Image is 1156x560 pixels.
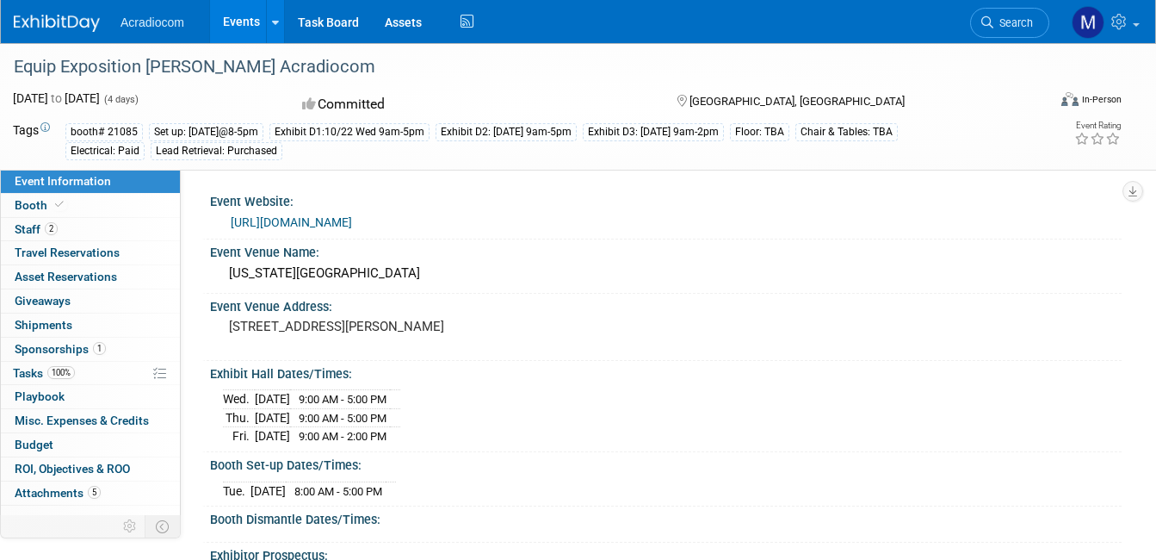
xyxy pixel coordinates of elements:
span: ROI, Objectives & ROO [15,462,130,476]
div: [US_STATE][GEOGRAPHIC_DATA] [223,260,1109,287]
a: Search [970,8,1049,38]
a: Shipments [1,314,180,337]
div: Electrical: Paid [65,142,145,160]
a: Misc. Expenses & Credits [1,409,180,432]
div: Chair & Tables: TBA [795,123,898,141]
a: Event Information [1,170,180,193]
div: Floor: TBA [730,123,789,141]
span: Giveaways [15,294,71,308]
span: Tasks [13,366,75,380]
td: Tue. [223,482,250,500]
td: [DATE] [255,427,290,445]
img: ExhibitDay [14,15,100,32]
img: Format-Inperson.png [1061,92,1079,106]
span: Attachments [15,486,101,500]
div: Exhibit D2: [DATE] 9am-5pm [436,123,577,141]
a: Playbook [1,385,180,408]
img: Mike Pascuzzi [1072,6,1104,39]
div: Booth Dismantle Dates/Times: [210,507,1122,528]
span: Sponsorships [15,342,106,356]
span: to [48,91,65,105]
div: Exhibit D1:10/22 Wed 9am-5pm [269,123,430,141]
td: [DATE] [255,408,290,427]
span: 5 [88,486,101,499]
a: Asset Reservations [1,265,180,289]
span: Search [993,16,1033,29]
a: Staff2 [1,218,180,241]
span: Asset Reservations [15,270,117,283]
td: Toggle Event Tabs [145,515,181,538]
div: Event Website: [210,189,1122,210]
span: [DATE] [DATE] [13,91,100,105]
div: Lead Retrieval: Purchased [151,142,282,160]
a: Giveaways [1,289,180,313]
span: 8:00 AM - 5:00 PM [294,485,382,498]
span: Booth [15,198,67,212]
span: Staff [15,222,58,236]
a: Attachments5 [1,482,180,505]
div: booth# 21085 [65,123,143,141]
a: Sponsorships1 [1,338,180,361]
td: Fri. [223,427,255,445]
span: more [11,510,39,524]
a: Travel Reservations [1,241,180,264]
div: Committed [297,90,649,120]
div: Exhibit Hall Dates/Times: [210,361,1122,383]
span: [GEOGRAPHIC_DATA], [GEOGRAPHIC_DATA] [689,95,905,108]
span: Travel Reservations [15,246,120,259]
a: Booth [1,194,180,217]
div: Set up: [DATE]@8-5pm [149,123,263,141]
a: ROI, Objectives & ROO [1,457,180,481]
span: 9:00 AM - 5:00 PM [299,412,386,425]
span: 9:00 AM - 5:00 PM [299,393,386,406]
span: (4 days) [102,94,139,105]
td: [DATE] [250,482,286,500]
span: 2 [45,222,58,235]
div: Event Rating [1074,121,1121,130]
a: Budget [1,433,180,457]
a: more [1,506,180,529]
pre: [STREET_ADDRESS][PERSON_NAME] [229,319,571,334]
div: Exhibit D3: [DATE] 9am-2pm [583,123,724,141]
span: Acradiocom [121,16,184,29]
a: [URL][DOMAIN_NAME] [231,215,352,229]
div: Equip Exposition [PERSON_NAME] Acradiocom [8,52,1027,83]
div: In-Person [1081,93,1122,106]
td: Thu. [223,408,255,427]
span: Playbook [15,389,65,403]
a: Tasks100% [1,362,180,385]
td: Wed. [223,390,255,409]
span: 100% [47,366,75,379]
div: Booth Set-up Dates/Times: [210,452,1122,474]
td: Tags [13,121,50,160]
span: 9:00 AM - 2:00 PM [299,430,386,443]
div: Event Venue Address: [210,294,1122,315]
span: 1 [93,342,106,355]
span: Event Information [15,174,111,188]
span: Shipments [15,318,72,332]
td: [DATE] [255,390,290,409]
div: Event Venue Name: [210,240,1122,261]
td: Personalize Event Tab Strip [115,515,145,538]
span: Budget [15,438,53,451]
span: Misc. Expenses & Credits [15,414,149,427]
div: Event Format [958,90,1122,115]
i: Booth reservation complete [55,200,64,209]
